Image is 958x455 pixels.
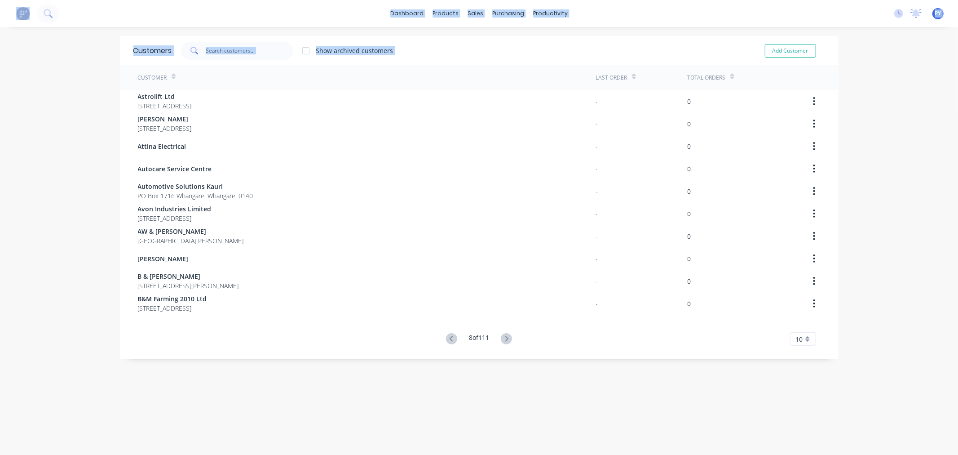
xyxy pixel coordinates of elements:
span: [PERSON_NAME] [138,254,189,263]
span: [STREET_ADDRESS] [138,303,207,313]
div: Show archived customers [316,46,393,55]
span: [STREET_ADDRESS] [138,101,192,111]
div: Last Order [596,74,627,82]
span: Automotive Solutions Kauri [138,182,253,191]
span: B & [PERSON_NAME] [138,272,239,281]
span: [GEOGRAPHIC_DATA][PERSON_NAME] [138,236,244,245]
div: 0 [688,97,691,106]
div: 0 [688,142,691,151]
div: Customers [133,45,172,56]
button: Add Customer [765,44,816,58]
span: B&M Farming 2010 Ltd [138,294,207,303]
span: [STREET_ADDRESS] [138,214,212,223]
a: dashboard [386,7,428,20]
div: 0 [688,299,691,308]
span: [STREET_ADDRESS] [138,124,192,133]
div: - [596,232,598,241]
div: 0 [688,187,691,196]
div: 0 [688,254,691,263]
div: - [596,299,598,308]
img: Factory [16,7,30,20]
div: sales [463,7,488,20]
span: Avon Industries Limited [138,204,212,214]
div: 0 [688,119,691,129]
div: - [596,119,598,129]
div: - [596,254,598,263]
div: 8 of 111 [469,333,489,346]
span: [STREET_ADDRESS][PERSON_NAME] [138,281,239,290]
span: AW & [PERSON_NAME] [138,227,244,236]
span: PO Box 1716 Whangarei Whangarei 0140 [138,191,253,201]
span: Autocare Service Centre [138,164,212,174]
div: - [596,142,598,151]
span: 10 [796,335,803,344]
div: 0 [688,232,691,241]
span: PY [935,9,941,18]
div: Total Orders [688,74,726,82]
div: productivity [529,7,572,20]
input: Search customers... [206,42,293,60]
span: [PERSON_NAME] [138,114,192,124]
div: - [596,277,598,286]
div: Customer [138,74,167,82]
div: 0 [688,277,691,286]
div: 0 [688,209,691,219]
span: Attina Electrical [138,142,186,151]
span: Astrolift Ltd [138,92,192,101]
div: - [596,164,598,174]
div: - [596,209,598,219]
div: products [428,7,463,20]
div: - [596,97,598,106]
div: 0 [688,164,691,174]
div: - [596,187,598,196]
div: purchasing [488,7,529,20]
